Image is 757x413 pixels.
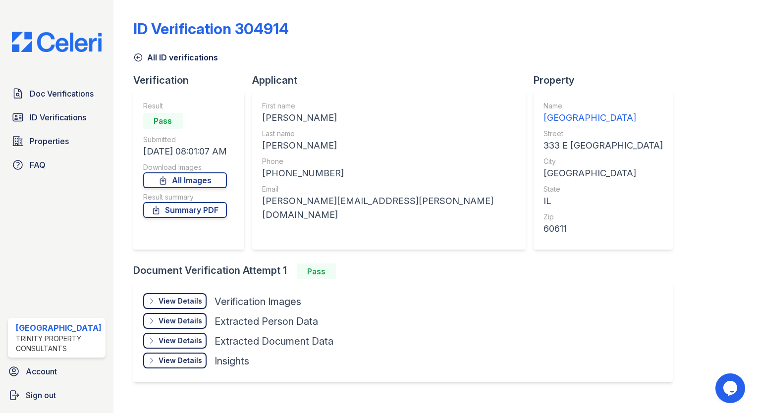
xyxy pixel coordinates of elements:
div: Property [534,73,681,87]
div: Submitted [143,135,227,145]
div: Verification Images [215,295,301,309]
a: FAQ [8,155,106,175]
a: Summary PDF [143,202,227,218]
div: Insights [215,354,249,368]
div: Pass [143,113,183,129]
div: [DATE] 08:01:07 AM [143,145,227,158]
div: Verification [133,73,252,87]
a: All ID verifications [133,52,218,63]
div: Phone [262,156,516,166]
span: Account [26,365,57,377]
span: FAQ [30,159,46,171]
a: Sign out [4,385,109,405]
div: Name [543,101,663,111]
div: Extracted Person Data [215,314,318,328]
div: View Details [159,316,202,326]
a: Account [4,361,109,381]
a: ID Verifications [8,107,106,127]
div: 60611 [543,222,663,236]
div: Pass [297,263,336,279]
div: Result [143,101,227,111]
div: [GEOGRAPHIC_DATA] [543,166,663,180]
div: IL [543,194,663,208]
div: Document Verification Attempt 1 [133,263,681,279]
div: [GEOGRAPHIC_DATA] [16,322,102,334]
div: City [543,156,663,166]
div: Trinity Property Consultants [16,334,102,354]
div: [PERSON_NAME] [262,139,516,153]
div: Email [262,184,516,194]
div: [GEOGRAPHIC_DATA] [543,111,663,125]
div: [PERSON_NAME][EMAIL_ADDRESS][PERSON_NAME][DOMAIN_NAME] [262,194,516,222]
a: All Images [143,172,227,188]
div: First name [262,101,516,111]
div: Street [543,129,663,139]
a: Doc Verifications [8,84,106,103]
span: Properties [30,135,69,147]
div: Zip [543,212,663,222]
div: [PHONE_NUMBER] [262,166,516,180]
div: Download Images [143,162,227,172]
img: CE_Logo_Blue-a8612792a0a2168367f1c8372b55b34899dd931a85d93a1a3d3e32e68fde9ad4.png [4,32,109,52]
div: State [543,184,663,194]
div: 333 E [GEOGRAPHIC_DATA] [543,139,663,153]
span: Doc Verifications [30,88,94,100]
div: View Details [159,296,202,306]
span: ID Verifications [30,111,86,123]
span: Sign out [26,389,56,401]
div: View Details [159,356,202,365]
div: ID Verification 304914 [133,20,289,38]
a: Name [GEOGRAPHIC_DATA] [543,101,663,125]
div: Applicant [252,73,534,87]
iframe: chat widget [715,373,747,403]
div: Result summary [143,192,227,202]
a: Properties [8,131,106,151]
div: Last name [262,129,516,139]
div: Extracted Document Data [215,334,333,348]
div: [PERSON_NAME] [262,111,516,125]
div: View Details [159,336,202,346]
